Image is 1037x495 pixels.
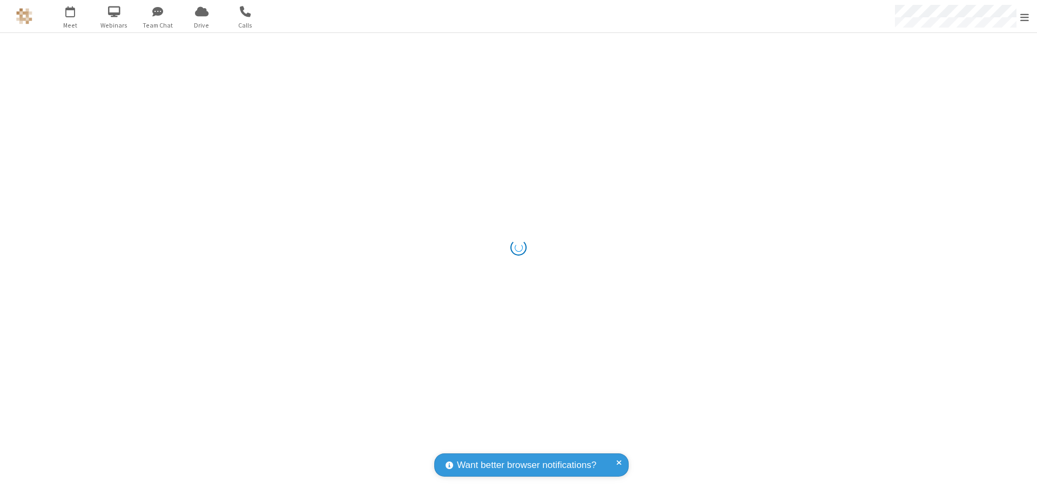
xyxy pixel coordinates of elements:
[457,458,596,472] span: Want better browser notifications?
[94,21,134,30] span: Webinars
[50,21,91,30] span: Meet
[16,8,32,24] img: QA Selenium DO NOT DELETE OR CHANGE
[225,21,266,30] span: Calls
[181,21,222,30] span: Drive
[138,21,178,30] span: Team Chat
